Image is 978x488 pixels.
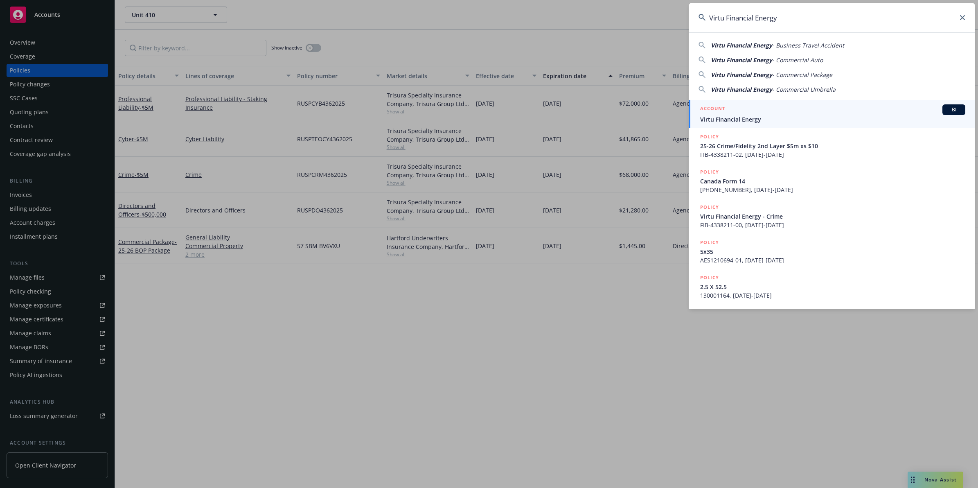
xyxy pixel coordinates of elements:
[711,71,772,79] span: Virtu Financial Energy
[700,247,965,256] span: 5x35
[700,177,965,185] span: Canada Form 14
[946,106,962,113] span: BI
[700,282,965,291] span: 2.5 X 52.5
[711,41,772,49] span: Virtu Financial Energy
[772,86,836,93] span: - Commercial Umbrella
[689,100,975,128] a: ACCOUNTBIVirtu Financial Energy
[700,150,965,159] span: FIB-4338211-02, [DATE]-[DATE]
[700,256,965,264] span: AES1210694-01, [DATE]-[DATE]
[772,71,832,79] span: - Commercial Package
[689,128,975,163] a: POLICY25-26 Crime/Fidelity 2nd Layer $5m xs $10FIB-4338211-02, [DATE]-[DATE]
[700,115,965,124] span: Virtu Financial Energy
[700,133,719,141] h5: POLICY
[700,142,965,150] span: 25-26 Crime/Fidelity 2nd Layer $5m xs $10
[689,269,975,304] a: POLICY2.5 X 52.5130001164, [DATE]-[DATE]
[700,221,965,229] span: FIB-4338211-00, [DATE]-[DATE]
[772,41,844,49] span: - Business Travel Accident
[689,199,975,234] a: POLICYVirtu Financial Energy - CrimeFIB-4338211-00, [DATE]-[DATE]
[689,3,975,32] input: Search...
[700,185,965,194] span: [PHONE_NUMBER], [DATE]-[DATE]
[700,291,965,300] span: 130001164, [DATE]-[DATE]
[700,212,965,221] span: Virtu Financial Energy - Crime
[700,238,719,246] h5: POLICY
[700,104,725,114] h5: ACCOUNT
[711,56,772,64] span: Virtu Financial Energy
[700,273,719,282] h5: POLICY
[711,86,772,93] span: Virtu Financial Energy
[700,203,719,211] h5: POLICY
[689,234,975,269] a: POLICY5x35AES1210694-01, [DATE]-[DATE]
[700,168,719,176] h5: POLICY
[772,56,823,64] span: - Commercial Auto
[689,163,975,199] a: POLICYCanada Form 14[PHONE_NUMBER], [DATE]-[DATE]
